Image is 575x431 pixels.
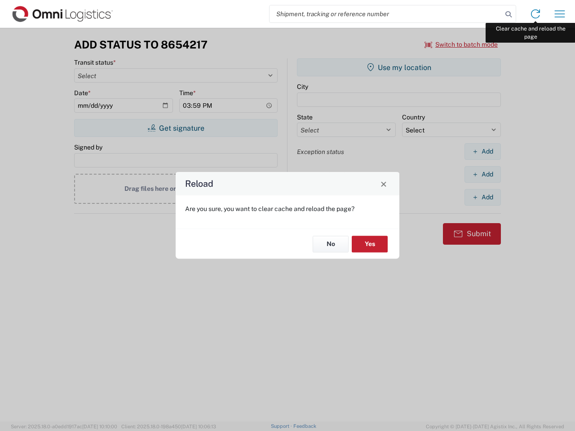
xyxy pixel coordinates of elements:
input: Shipment, tracking or reference number [270,5,502,22]
button: Close [377,177,390,190]
button: No [313,236,349,252]
h4: Reload [185,177,213,190]
p: Are you sure, you want to clear cache and reload the page? [185,205,390,213]
button: Yes [352,236,388,252]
